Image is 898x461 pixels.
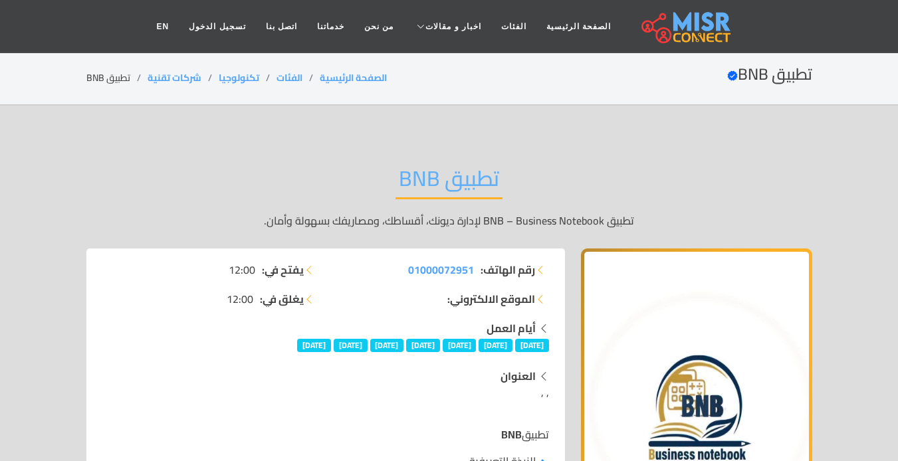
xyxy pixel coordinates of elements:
[425,21,481,33] span: اخبار و مقالات
[536,14,621,39] a: الصفحة الرئيسية
[515,339,549,352] span: [DATE]
[727,70,738,81] svg: Verified account
[262,262,304,278] strong: يفتح في:
[727,65,812,84] h2: تطبيق BNB
[148,69,201,86] a: شركات تقنية
[541,382,549,402] span: , ,
[320,69,387,86] a: الصفحة الرئيسية
[491,14,536,39] a: الفئات
[395,165,503,199] h2: تطبيق BNB
[86,71,148,85] li: تطبيق BNB
[479,339,512,352] span: [DATE]
[277,69,302,86] a: الفئات
[219,69,259,86] a: تكنولوجيا
[447,291,535,307] strong: الموقع الالكتروني:
[406,339,440,352] span: [DATE]
[227,291,253,307] span: 12:00
[370,339,404,352] span: [DATE]
[86,213,812,229] p: تطبيق BNB – Business Notebook لإدارة ديونك، أقساطك، ومصاريفك بسهولة وأمان.
[147,14,179,39] a: EN
[102,426,549,442] p: تطبيق
[408,262,474,278] a: 01000072951
[487,318,536,338] strong: أيام العمل
[501,424,522,444] strong: BNB
[260,291,304,307] strong: يغلق في:
[297,339,331,352] span: [DATE]
[307,14,354,39] a: خدماتنا
[229,262,255,278] span: 12:00
[501,366,536,386] strong: العنوان
[481,262,535,278] strong: رقم الهاتف:
[256,14,307,39] a: اتصل بنا
[408,260,474,280] span: 01000072951
[334,339,368,352] span: [DATE]
[443,339,477,352] span: [DATE]
[179,14,255,39] a: تسجيل الدخول
[354,14,403,39] a: من نحن
[641,10,730,43] img: main.misr_connect
[403,14,491,39] a: اخبار و مقالات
